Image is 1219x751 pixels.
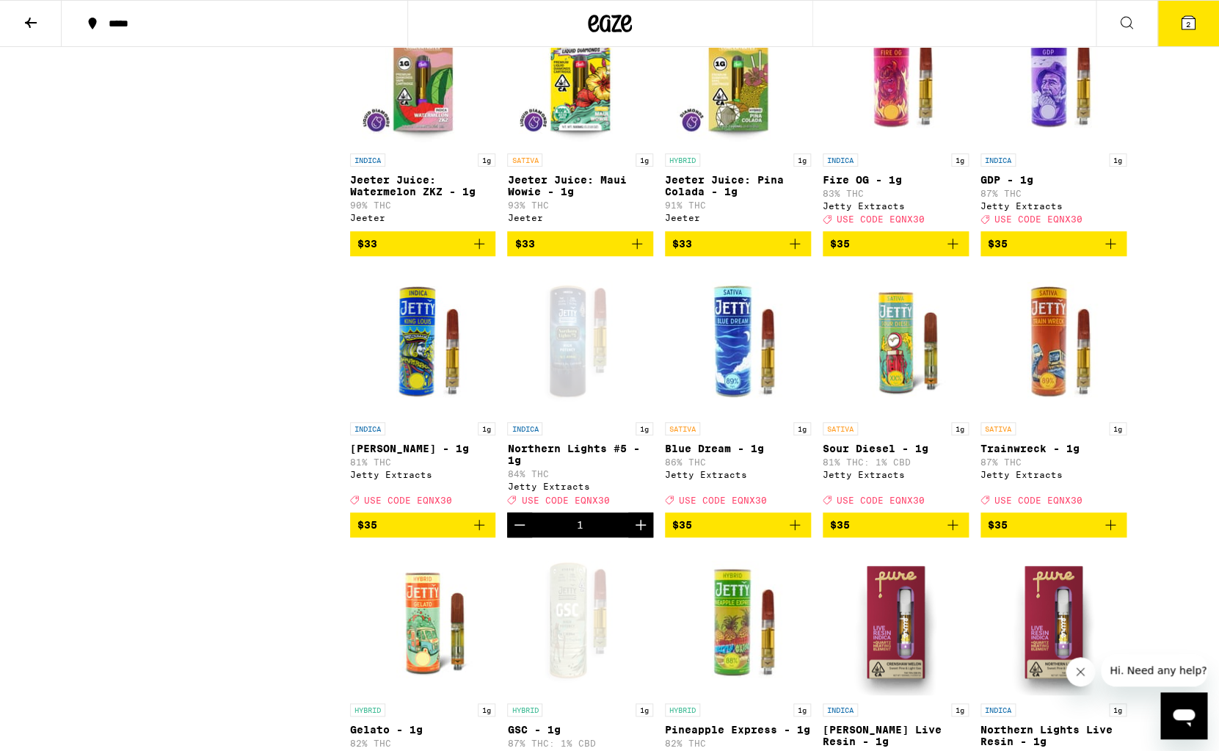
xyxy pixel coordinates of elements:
p: 1g [1109,703,1127,716]
iframe: Close message [1066,657,1095,686]
p: GDP - 1g [980,174,1127,186]
button: Add to bag [980,231,1127,256]
p: 93% THC [507,200,653,210]
button: Add to bag [980,512,1127,537]
iframe: Message from company [1101,654,1207,686]
p: 91% THC [665,200,811,210]
a: Open page for Trainwreck - 1g from Jetty Extracts [980,268,1127,512]
a: Open page for King Louis - 1g from Jetty Extracts [350,268,496,512]
div: 1 [577,519,583,531]
span: $35 [830,238,850,250]
div: Jetty Extracts [823,201,969,211]
p: HYBRID [665,703,700,716]
p: 81% THC: 1% CBD [823,457,969,467]
p: SATIVA [823,422,858,435]
p: 1g [1109,153,1127,167]
img: Jetty Extracts - King Louis - 1g [350,268,496,415]
div: Jetty Extracts [823,470,969,479]
p: Jeeter Juice: Pina Colada - 1g [665,174,811,197]
span: USE CODE EQNX30 [994,496,1082,505]
p: 1g [793,422,811,435]
div: Jetty Extracts [665,470,811,479]
p: 87% THC [980,189,1127,198]
p: [PERSON_NAME] Live Resin - 1g [823,724,969,747]
p: Trainwreck - 1g [980,443,1127,454]
p: INDICA [980,703,1016,716]
button: Add to bag [823,512,969,537]
button: Add to bag [350,231,496,256]
button: 2 [1157,1,1219,46]
div: Jetty Extracts [507,482,653,491]
p: INDICA [507,422,542,435]
img: Jetty Extracts - Gelato - 1g [350,549,496,696]
a: Open page for Blue Dream - 1g from Jetty Extracts [665,268,811,512]
p: Sour Diesel - 1g [823,443,969,454]
p: 1g [951,153,969,167]
p: Fire OG - 1g [823,174,969,186]
p: 1g [636,153,653,167]
p: 90% THC [350,200,496,210]
span: USE CODE EQNX30 [679,496,767,505]
a: Open page for Northern Lights #5 - 1g from Jetty Extracts [507,268,653,512]
div: Jetty Extracts [980,201,1127,211]
span: USE CODE EQNX30 [364,496,452,505]
p: Blue Dream - 1g [665,443,811,454]
p: 1g [636,703,653,716]
button: Add to bag [823,231,969,256]
p: INDICA [823,153,858,167]
p: 1g [1109,422,1127,435]
p: HYBRID [507,703,542,716]
p: 82% THC [350,739,496,748]
img: Jetty Extracts - Pineapple Express - 1g [665,549,811,696]
p: SATIVA [980,422,1016,435]
p: 1g [636,422,653,435]
p: INDICA [980,153,1016,167]
button: Add to bag [665,512,811,537]
img: Jetty Extracts - Sour Diesel - 1g [823,268,969,415]
span: USE CODE EQNX30 [994,214,1082,224]
p: 1g [478,703,495,716]
span: $33 [672,238,692,250]
p: HYBRID [350,703,385,716]
p: 1g [951,422,969,435]
span: $35 [830,519,850,531]
img: Pure Vape - Crenshaw Melon Live Resin - 1g [823,549,969,696]
p: HYBRID [665,153,700,167]
span: $35 [672,519,692,531]
p: 1g [478,422,495,435]
button: Add to bag [350,512,496,537]
p: Gelato - 1g [350,724,496,736]
span: $35 [357,519,377,531]
a: Open page for Sour Diesel - 1g from Jetty Extracts [823,268,969,512]
img: Jetty Extracts - Blue Dream - 1g [665,268,811,415]
button: Increment [628,512,653,537]
p: 87% THC [980,457,1127,467]
span: $35 [988,519,1008,531]
p: 82% THC [665,739,811,748]
p: Pineapple Express - 1g [665,724,811,736]
p: Jeeter Juice: Watermelon ZKZ - 1g [350,174,496,197]
p: INDICA [350,422,385,435]
p: 87% THC: 1% CBD [507,739,653,748]
span: USE CODE EQNX30 [521,496,609,505]
p: SATIVA [665,422,700,435]
p: INDICA [350,153,385,167]
span: $33 [357,238,377,250]
div: Jetty Extracts [350,470,496,479]
span: $35 [988,238,1008,250]
p: Northern Lights #5 - 1g [507,443,653,466]
iframe: Button to launch messaging window [1160,692,1207,739]
p: SATIVA [507,153,542,167]
p: 1g [951,703,969,716]
p: Jeeter Juice: Maui Wowie - 1g [507,174,653,197]
span: USE CODE EQNX30 [837,496,925,505]
img: Pure Vape - Northern Lights Live Resin - 1g [980,549,1127,696]
p: 1g [793,153,811,167]
p: 84% THC [507,469,653,479]
p: Northern Lights Live Resin - 1g [980,724,1127,747]
p: 1g [793,703,811,716]
p: 1g [478,153,495,167]
p: 81% THC [350,457,496,467]
span: $33 [514,238,534,250]
div: Jeeter [507,213,653,222]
